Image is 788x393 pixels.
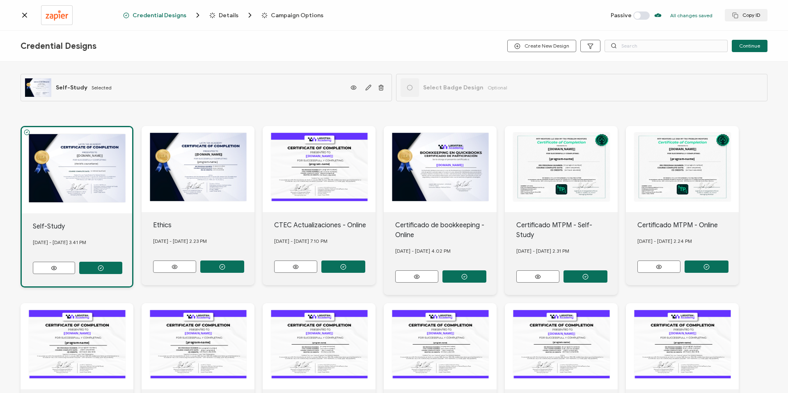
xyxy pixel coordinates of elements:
[274,230,376,252] div: [DATE] - [DATE] 7.10 PM
[637,220,739,230] div: Certificado MTPM - Online
[261,12,323,18] span: Campaign Options
[274,220,376,230] div: CTEC Actualizaciones - Online
[56,84,87,91] span: Self-Study
[516,240,618,262] div: [DATE] - [DATE] 2.31 PM
[153,230,255,252] div: [DATE] - [DATE] 2.23 PM
[514,43,569,49] span: Create New Design
[611,12,632,19] span: Passive
[271,12,323,18] span: Campaign Options
[732,40,767,52] button: Continue
[395,240,497,262] div: [DATE] - [DATE] 4.02 PM
[219,12,238,18] span: Details
[732,12,760,18] span: Copy ID
[516,220,618,240] div: Certificado MTPM - Self-Study
[423,84,483,91] span: Select Badge Design
[21,41,96,51] span: Credential Designs
[209,11,254,19] span: Details
[605,40,728,52] input: Search
[33,231,132,254] div: [DATE] - [DATE] 3.41 PM
[133,12,186,18] span: Credential Designs
[739,43,760,48] span: Continue
[725,9,767,21] button: Copy ID
[507,40,576,52] button: Create New Design
[747,354,788,393] iframe: Chat Widget
[637,230,739,252] div: [DATE] - [DATE] 2.24 PM
[395,220,497,240] div: Certificado de bookkeeping - Online
[153,220,255,230] div: Ethics
[33,222,132,231] div: Self-Study
[92,85,112,91] span: Selected
[488,85,507,91] span: Optional
[46,10,68,21] img: zapier.png
[670,12,712,18] p: All changes saved
[123,11,202,19] span: Credential Designs
[123,11,445,19] div: Breadcrumb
